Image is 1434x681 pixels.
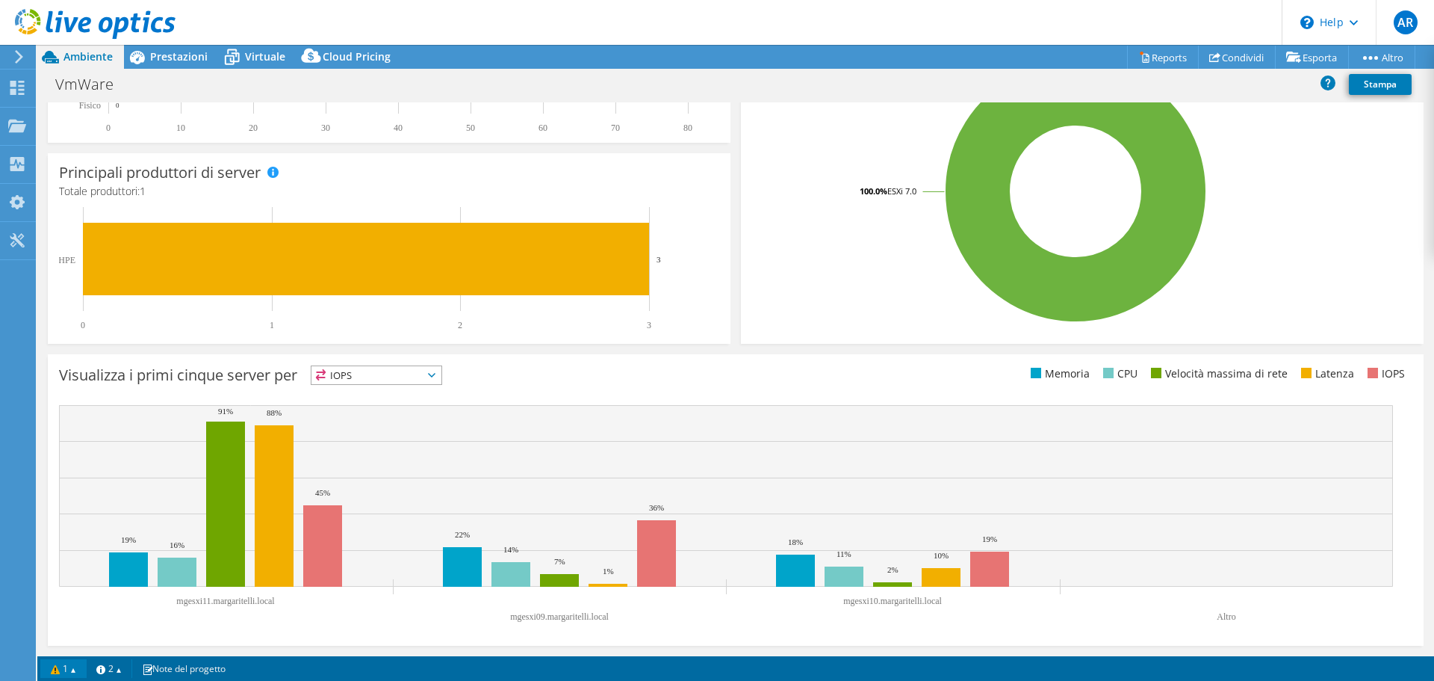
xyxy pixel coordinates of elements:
span: AR [1394,10,1418,34]
text: 0 [116,102,119,109]
text: 18% [788,537,803,546]
text: Fisico [79,100,101,111]
text: 60 [538,123,547,133]
text: 19% [982,534,997,543]
text: 14% [503,545,518,554]
a: Note del progetto [131,659,236,678]
h1: VmWare [49,76,137,93]
li: Latenza [1297,366,1354,382]
text: Altro [1217,611,1235,622]
text: 3 [647,320,651,330]
text: 16% [170,540,184,549]
text: 0 [81,320,85,330]
span: IOPS [311,366,441,384]
text: 36% [649,503,664,512]
text: 22% [455,530,470,539]
text: 7% [554,557,565,566]
text: HPE [58,255,75,265]
text: 40 [394,123,403,133]
span: 1 [140,184,146,198]
text: 2% [887,565,898,574]
a: Stampa [1349,74,1412,95]
a: Esporta [1275,46,1349,69]
text: 91% [218,407,233,416]
text: 45% [315,488,330,497]
text: 50 [466,123,475,133]
text: 70 [611,123,620,133]
a: 1 [40,659,87,678]
svg: \n [1300,16,1314,29]
text: 11% [836,549,851,558]
text: mgesxi11.margaritelli.local [176,596,275,606]
a: Condividi [1198,46,1276,69]
h3: Principali produttori di server [59,164,261,181]
text: 1 [270,320,274,330]
text: 10% [934,551,949,560]
text: 1% [603,567,614,576]
text: 88% [267,408,282,417]
text: 0 [106,123,111,133]
a: Reports [1127,46,1199,69]
text: 10 [176,123,185,133]
li: Velocità massima di rete [1147,366,1288,382]
li: Memoria [1027,366,1090,382]
li: IOPS [1364,366,1405,382]
a: 2 [86,659,132,678]
text: 3 [657,255,661,264]
span: Ambiente [63,49,113,64]
h4: Totale produttori: [59,183,719,200]
tspan: ESXi 7.0 [887,185,916,197]
span: Cloud Pricing [323,49,391,64]
a: Altro [1348,46,1415,69]
text: mgesxi09.margaritelli.local [510,611,609,622]
span: Virtuale [245,49,285,64]
text: 20 [249,123,258,133]
tspan: 100.0% [860,185,887,197]
text: 80 [683,123,692,133]
text: 30 [321,123,330,133]
text: 2 [458,320,462,330]
text: mgesxi10.margaritelli.local [843,596,942,606]
li: CPU [1099,366,1137,382]
span: Prestazioni [150,49,208,64]
text: 19% [121,535,136,544]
